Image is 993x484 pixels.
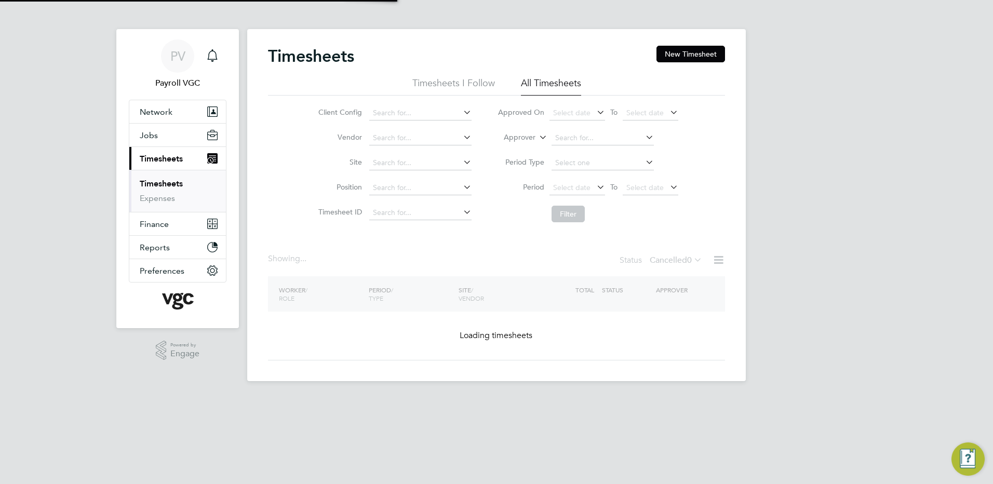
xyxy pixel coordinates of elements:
[369,131,472,145] input: Search for...
[498,157,544,167] label: Period Type
[553,183,591,192] span: Select date
[140,243,170,252] span: Reports
[140,266,184,276] span: Preferences
[369,106,472,120] input: Search for...
[140,154,183,164] span: Timesheets
[498,182,544,192] label: Period
[129,259,226,282] button: Preferences
[129,212,226,235] button: Finance
[129,77,226,89] span: Payroll VGC
[650,255,702,265] label: Cancelled
[300,253,306,264] span: ...
[140,107,172,117] span: Network
[315,132,362,142] label: Vendor
[656,46,725,62] button: New Timesheet
[140,179,183,189] a: Timesheets
[626,183,664,192] span: Select date
[140,219,169,229] span: Finance
[369,156,472,170] input: Search for...
[162,293,194,310] img: vgcgroup-logo-retina.png
[156,341,200,360] a: Powered byEngage
[552,131,654,145] input: Search for...
[369,206,472,220] input: Search for...
[315,182,362,192] label: Position
[140,130,158,140] span: Jobs
[268,46,354,66] h2: Timesheets
[129,147,226,170] button: Timesheets
[489,132,535,143] label: Approver
[620,253,704,268] div: Status
[129,293,226,310] a: Go to home page
[315,207,362,217] label: Timesheet ID
[412,77,495,96] li: Timesheets I Follow
[607,105,621,119] span: To
[521,77,581,96] li: All Timesheets
[607,180,621,194] span: To
[170,341,199,349] span: Powered by
[553,108,591,117] span: Select date
[116,29,239,328] nav: Main navigation
[951,442,985,476] button: Engage Resource Center
[129,236,226,259] button: Reports
[369,181,472,195] input: Search for...
[170,349,199,358] span: Engage
[498,107,544,117] label: Approved On
[315,107,362,117] label: Client Config
[129,124,226,146] button: Jobs
[687,255,692,265] span: 0
[129,100,226,123] button: Network
[129,39,226,89] a: PVPayroll VGC
[626,108,664,117] span: Select date
[552,206,585,222] button: Filter
[170,49,185,63] span: PV
[268,253,308,264] div: Showing
[129,170,226,212] div: Timesheets
[140,193,175,203] a: Expenses
[315,157,362,167] label: Site
[552,156,654,170] input: Select one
